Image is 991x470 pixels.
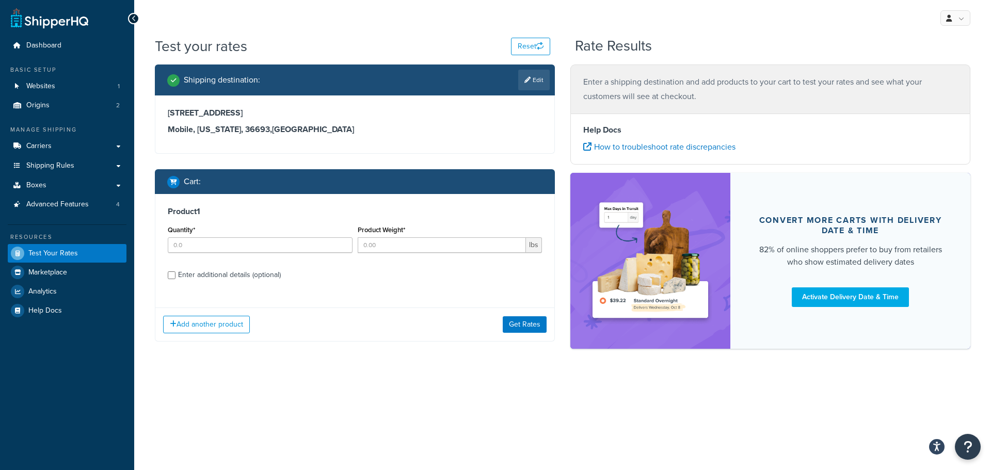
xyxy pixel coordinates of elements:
[8,282,126,301] a: Analytics
[518,70,550,90] a: Edit
[8,244,126,263] a: Test Your Rates
[8,96,126,115] li: Origins
[755,215,946,236] div: Convert more carts with delivery date & time
[28,306,62,315] span: Help Docs
[8,195,126,214] a: Advanced Features4
[8,301,126,320] a: Help Docs
[8,36,126,55] a: Dashboard
[168,124,542,135] h3: Mobile, [US_STATE], 36693 , [GEOGRAPHIC_DATA]
[8,176,126,195] a: Boxes
[583,141,736,153] a: How to troubleshoot rate discrepancies
[26,41,61,50] span: Dashboard
[8,125,126,134] div: Manage Shipping
[116,101,120,110] span: 2
[583,75,957,104] p: Enter a shipping destination and add products to your cart to test your rates and see what your c...
[755,244,946,268] div: 82% of online shoppers prefer to buy from retailers who show estimated delivery dates
[575,38,652,54] h2: Rate Results
[168,108,542,118] h3: [STREET_ADDRESS]
[28,287,57,296] span: Analytics
[586,188,715,333] img: feature-image-ddt-36eae7f7280da8017bfb280eaccd9c446f90b1fe08728e4019434db127062ab4.png
[358,237,526,253] input: 0.00
[583,124,957,136] h4: Help Docs
[168,226,195,234] label: Quantity*
[28,249,78,258] span: Test Your Rates
[526,237,542,253] span: lbs
[26,101,50,110] span: Origins
[503,316,547,333] button: Get Rates
[178,268,281,282] div: Enter additional details (optional)
[118,82,120,91] span: 1
[8,233,126,241] div: Resources
[8,195,126,214] li: Advanced Features
[511,38,550,55] button: Reset
[955,434,981,460] button: Open Resource Center
[8,137,126,156] a: Carriers
[184,177,201,186] h2: Cart :
[8,77,126,96] a: Websites1
[26,200,89,209] span: Advanced Features
[163,316,250,333] button: Add another product
[358,226,405,234] label: Product Weight*
[8,66,126,74] div: Basic Setup
[26,82,55,91] span: Websites
[8,77,126,96] li: Websites
[26,161,74,170] span: Shipping Rules
[8,96,126,115] a: Origins2
[155,36,247,56] h1: Test your rates
[116,200,120,209] span: 4
[184,75,260,85] h2: Shipping destination :
[168,237,353,253] input: 0.0
[26,181,46,190] span: Boxes
[28,268,67,277] span: Marketplace
[168,271,175,279] input: Enter additional details (optional)
[168,206,542,217] h3: Product 1
[8,263,126,282] a: Marketplace
[792,287,909,307] a: Activate Delivery Date & Time
[8,156,126,175] a: Shipping Rules
[26,142,52,151] span: Carriers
